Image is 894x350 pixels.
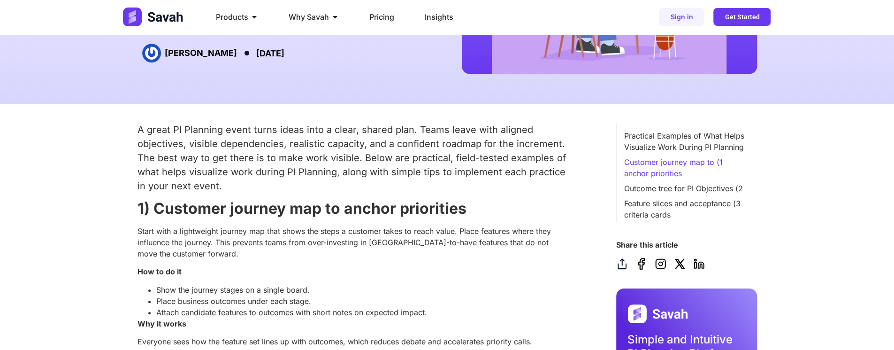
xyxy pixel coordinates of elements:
[216,11,248,23] span: Products
[369,11,394,23] a: Pricing
[156,307,569,318] li: Attach candidate features to outcomes with short notes on expected impact.
[289,11,329,23] span: Why Savah
[725,14,759,20] span: Get Started
[138,267,182,276] strong: How to do it
[616,241,757,249] h4: Share this article
[138,319,186,328] strong: Why it works
[138,123,569,193] p: A great PI Planning event turns ideas into a clear, shared plan. Teams leave with aligned objecti...
[624,198,749,220] a: 3) Feature slices and acceptance criteria cards
[713,8,771,26] a: Get Started
[847,305,894,350] iframe: Chat Widget
[138,226,569,259] p: Start with a lightweight journey map that shows the steps a customer takes to reach value. Place ...
[624,156,749,179] a: 1) Customer journey map to anchor priorities
[138,336,569,347] p: Everyone sees how the feature set lines up with outcomes, which reduces debate and accelerates pr...
[156,284,569,296] li: Show the journey stages on a single board.
[670,14,693,20] span: Sign in
[624,130,749,153] a: Practical Examples of What Helps Visualize Work During PI Planning
[659,8,704,26] a: Sign in
[165,48,237,58] h3: [PERSON_NAME]
[208,8,538,26] nav: Menu
[425,11,453,23] a: Insights
[256,48,284,58] time: [DATE]
[208,8,538,26] div: Menu Toggle
[142,44,161,62] img: Picture of Helen W
[156,296,569,307] li: Place business outcomes under each stage.
[138,199,466,218] strong: 1) Customer journey map to anchor priorities
[624,183,743,194] a: 2) Outcome tree for PI Objectives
